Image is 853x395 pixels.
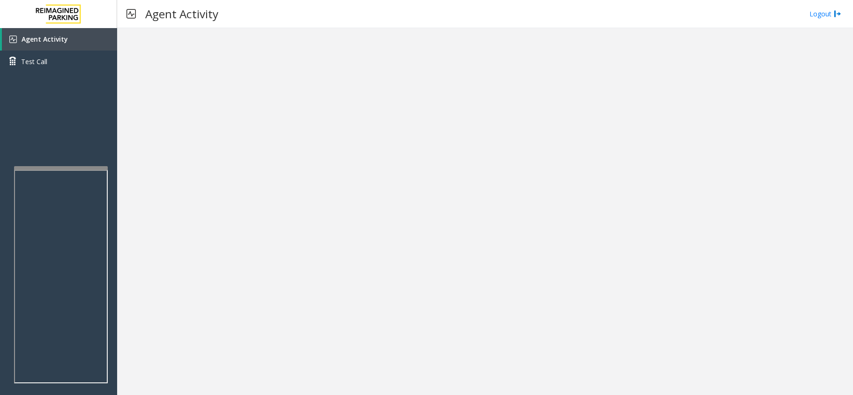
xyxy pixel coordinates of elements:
a: Agent Activity [2,28,117,51]
a: Logout [809,9,841,19]
span: Agent Activity [22,35,68,44]
img: logout [834,9,841,19]
img: pageIcon [126,2,136,25]
img: 'icon' [9,36,17,43]
h3: Agent Activity [141,2,223,25]
span: Test Call [21,57,47,66]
